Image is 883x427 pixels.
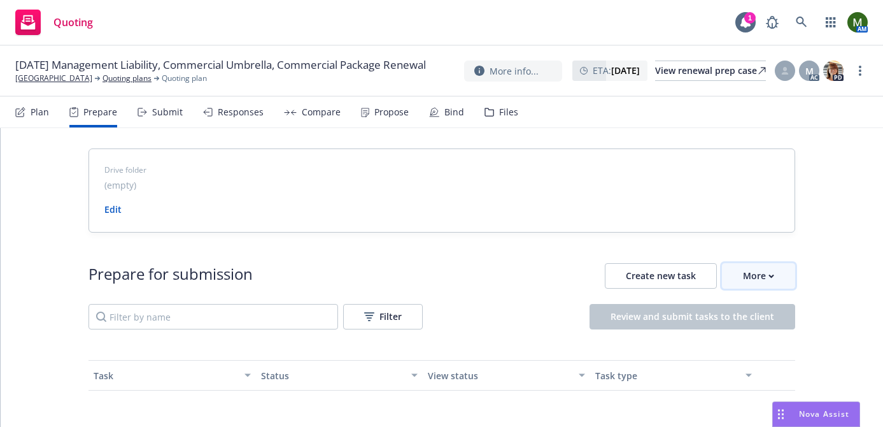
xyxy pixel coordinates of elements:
[823,61,844,81] img: photo
[343,304,423,329] button: Filter
[428,369,571,382] div: View status
[104,178,136,192] span: (empty)
[593,64,640,77] span: ETA :
[789,10,814,35] a: Search
[15,73,92,84] a: [GEOGRAPHIC_DATA]
[104,164,779,176] span: Drive folder
[490,64,539,78] span: More info...
[611,310,774,322] span: Review and submit tasks to the client
[590,360,758,391] button: Task type
[88,263,253,289] div: Prepare for submission
[104,203,122,215] a: Edit
[805,64,814,78] span: M
[464,61,562,82] button: More info...
[31,107,49,117] div: Plan
[590,304,795,329] button: Review and submit tasks to the client
[88,360,256,391] button: Task
[88,304,338,329] input: Filter by name
[218,107,264,117] div: Responses
[847,12,868,33] img: photo
[162,73,207,84] span: Quoting plan
[444,107,464,117] div: Bind
[799,409,849,419] span: Nova Assist
[256,360,423,391] button: Status
[626,270,696,282] span: Create new task
[10,4,98,40] a: Quoting
[772,402,860,427] button: Nova Assist
[759,10,785,35] a: Report a Bug
[722,263,795,289] button: More
[655,61,766,81] a: View renewal prep case
[374,107,409,117] div: Propose
[818,10,844,35] a: Switch app
[15,57,426,73] span: [DATE] Management Liability, Commercial Umbrella, Commercial Package Renewal
[499,107,518,117] div: Files
[743,264,774,288] div: More
[152,107,183,117] div: Submit
[302,107,341,117] div: Compare
[655,61,766,80] div: View renewal prep case
[605,263,717,289] button: Create new task
[852,63,868,78] a: more
[83,107,117,117] div: Prepare
[261,369,404,382] div: Status
[611,64,640,76] strong: [DATE]
[94,369,237,382] div: Task
[744,12,756,24] div: 1
[773,402,789,426] div: Drag to move
[53,17,93,27] span: Quoting
[423,360,590,391] button: View status
[102,73,152,84] a: Quoting plans
[595,369,738,382] div: Task type
[364,305,402,329] div: Filter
